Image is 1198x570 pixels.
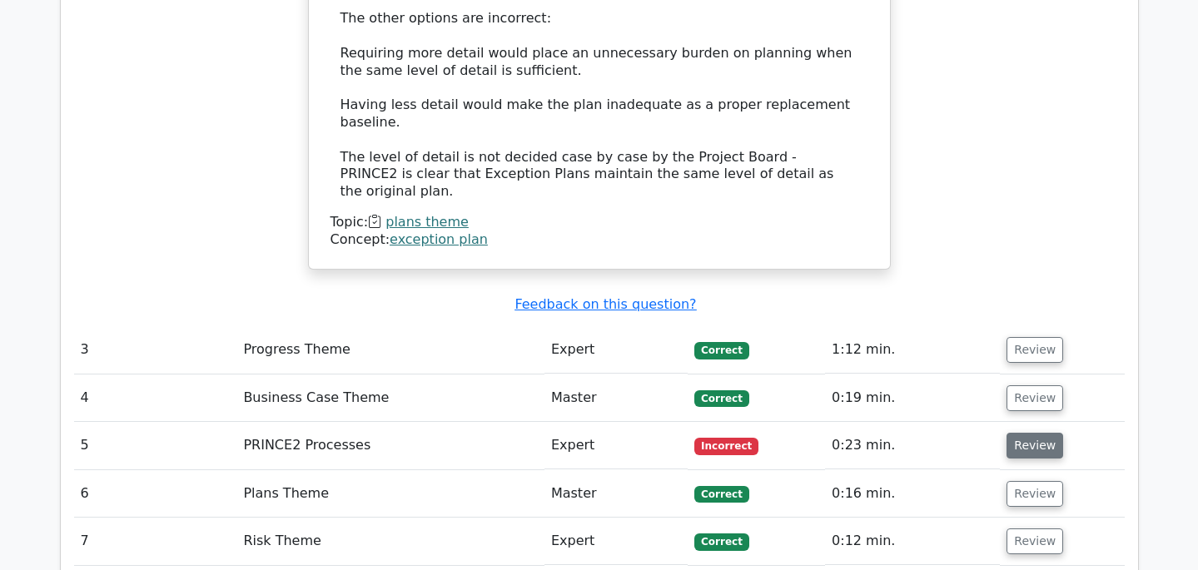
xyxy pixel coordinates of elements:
[236,326,544,374] td: Progress Theme
[74,422,237,469] td: 5
[694,533,748,550] span: Correct
[331,231,868,249] div: Concept:
[236,374,544,422] td: Business Case Theme
[694,390,748,407] span: Correct
[825,422,1000,469] td: 0:23 min.
[544,518,688,565] td: Expert
[514,296,696,312] a: Feedback on this question?
[544,326,688,374] td: Expert
[1007,385,1063,411] button: Review
[1007,433,1063,458] button: Review
[1007,481,1063,507] button: Review
[1007,528,1063,554] button: Review
[825,374,1000,422] td: 0:19 min.
[825,326,1000,374] td: 1:12 min.
[331,214,868,231] div: Topic:
[236,422,544,469] td: PRINCE2 Processes
[825,518,1000,565] td: 0:12 min.
[694,438,758,454] span: Incorrect
[74,470,237,518] td: 6
[74,374,237,422] td: 4
[390,231,488,247] a: exception plan
[385,214,469,230] a: plans theme
[544,374,688,422] td: Master
[74,518,237,565] td: 7
[694,342,748,359] span: Correct
[544,470,688,518] td: Master
[825,470,1000,518] td: 0:16 min.
[236,470,544,518] td: Plans Theme
[1007,337,1063,363] button: Review
[544,422,688,469] td: Expert
[74,326,237,374] td: 3
[236,518,544,565] td: Risk Theme
[694,486,748,503] span: Correct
